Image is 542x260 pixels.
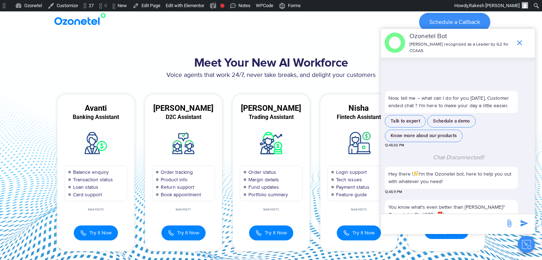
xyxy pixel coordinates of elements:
span: Order status [247,168,276,176]
span: Try It Now [265,229,287,236]
span: Balance enquiry [71,168,109,176]
span: Fund updates [247,183,279,191]
span: Edit with Elementor [166,3,204,8]
img: Call Icon [168,229,174,237]
span: Transaction status [71,176,113,183]
span: Rakesh [PERSON_NAME] [469,3,520,8]
span: 12:45:11 PM [385,189,402,195]
span: Product info [159,176,187,183]
div: new-msg-input [384,218,501,230]
span: Feature guide [334,191,367,198]
button: Try It Now [337,225,381,240]
span: Payment status [334,183,370,191]
span: Tech issues [334,176,362,183]
div: Ref#:90070 [57,208,134,211]
img: 😍 [438,212,443,217]
p: You know what's even better than [PERSON_NAME]? Ozonetel + ChatGPT = ! [388,203,514,218]
h2: Meet Your New AI Workforce [52,56,490,71]
img: 👋 [413,171,418,176]
p: Hey there ! I'm the Ozonetel bot, here to help you out with whatever you need! [388,170,514,185]
div: Ref#:90071 [145,208,222,211]
p: Voice agents that work 24/7, never take breaks, and delight your customers [52,71,490,80]
p: Now, tell me – what can I do for you [DATE], Customer ended chat ? I'm here to make your day a li... [385,91,518,113]
span: Try It Now [177,229,199,236]
button: Close chat [518,236,535,253]
div: Ref#:90073 [320,208,397,211]
div: [PERSON_NAME] [233,105,310,111]
span: Order tracking [159,168,193,176]
button: Try It Now [249,225,293,240]
span: end chat or minimize [512,36,527,50]
a: Schedule a Callback [419,13,490,31]
img: Call Icon [343,229,350,237]
button: Try It Now [161,225,206,240]
span: Margin details [247,176,279,183]
button: Schedule a demo [427,115,476,128]
img: header [384,32,405,53]
span: 12:45:03 PM [385,143,404,148]
span: send message [502,216,516,230]
button: Know more about our products [385,130,463,142]
div: Banking Assistant [57,114,134,120]
div: Ref#:90072 [233,208,310,211]
div: [PERSON_NAME] [145,105,222,111]
div: Nisha [320,105,397,111]
span: Try It Now [352,229,375,236]
button: Try It Now [74,225,118,240]
span: send message [517,216,531,230]
img: Call Icon [255,229,262,237]
span: Loan status [71,183,98,191]
span: Portfolio summary [247,191,288,198]
span: Login support [334,168,367,176]
p: [PERSON_NAME] recognized as a Leader by G2 for CCAAS [409,41,512,54]
span: Chat Disconnected!! [433,154,485,161]
span: Card support [71,191,102,198]
div: Avanti [57,105,134,111]
p: Ozonetel Bot [409,32,512,41]
div: D2C Assistant [145,114,222,120]
span: Book appointment [159,191,201,198]
span: Schedule a Callback [429,19,480,25]
button: Talk to expert [385,115,426,128]
span: Return support [159,183,194,191]
img: Call Icon [80,229,87,237]
div: Trading Assistant [233,114,310,120]
div: Focus keyphrase not set [220,4,224,8]
div: Fintech Assistant [320,114,397,120]
span: Try It Now [89,229,112,236]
